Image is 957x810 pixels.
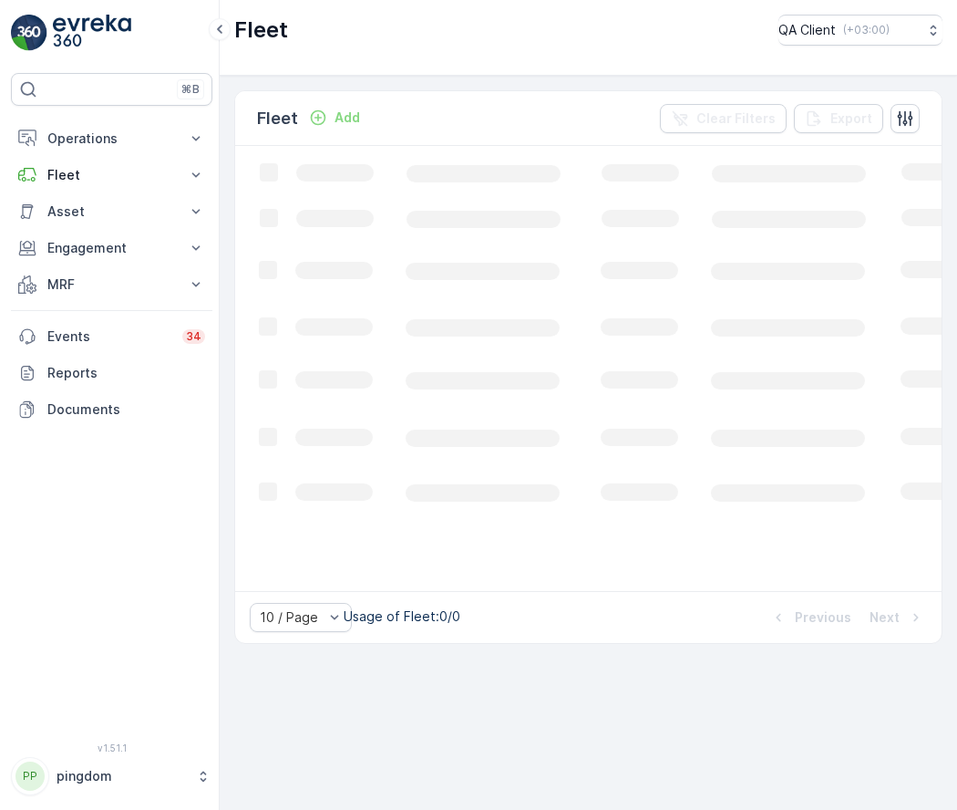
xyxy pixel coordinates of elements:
[302,107,367,129] button: Add
[11,757,212,795] button: PPpingdom
[47,364,205,382] p: Reports
[696,109,776,128] p: Clear Filters
[794,104,883,133] button: Export
[47,166,176,184] p: Fleet
[11,391,212,428] a: Documents
[767,607,853,628] button: Previous
[234,16,288,45] p: Fleet
[11,157,212,193] button: Fleet
[11,230,212,266] button: Engagement
[47,327,171,346] p: Events
[11,15,47,51] img: logo
[830,109,872,128] p: Export
[11,742,212,753] span: v 1.51.1
[47,239,176,257] p: Engagement
[778,15,942,46] button: QA Client(+03:00)
[870,608,900,627] p: Next
[181,82,200,97] p: ⌘B
[11,266,212,303] button: MRF
[334,109,360,127] p: Add
[795,608,851,627] p: Previous
[660,104,787,133] button: Clear Filters
[11,120,212,157] button: Operations
[57,767,187,785] p: pingdom
[47,202,176,221] p: Asset
[11,193,212,230] button: Asset
[47,275,176,294] p: MRF
[344,607,460,626] p: Usage of Fleet : 0/0
[47,130,176,148] p: Operations
[11,318,212,355] a: Events34
[778,21,836,39] p: QA Client
[868,607,927,628] button: Next
[11,355,212,391] a: Reports
[15,762,45,791] div: PP
[257,106,298,131] p: Fleet
[53,15,131,51] img: logo_light-DOdMpM7g.png
[843,23,890,37] p: ( +03:00 )
[47,400,205,419] p: Documents
[186,329,201,344] p: 34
